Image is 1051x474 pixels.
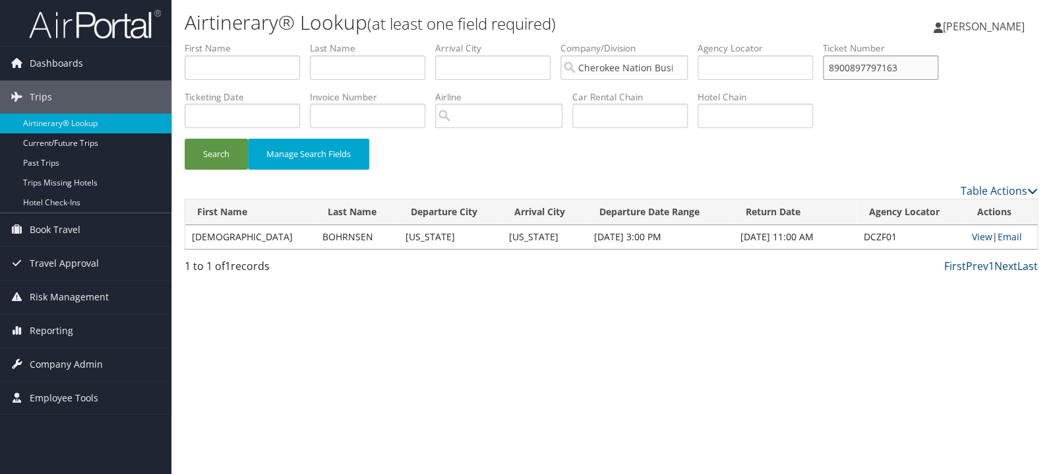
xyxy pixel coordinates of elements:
span: 1 [225,259,231,273]
a: 1 [988,259,994,273]
td: [DEMOGRAPHIC_DATA] [185,225,316,249]
label: Invoice Number [310,90,435,104]
div: 1 to 1 of records [185,258,383,281]
td: [DATE] 11:00 AM [734,225,857,249]
label: Ticketing Date [185,90,310,104]
small: (at least one field required) [367,13,556,34]
span: Reporting [30,314,73,347]
img: airportal-logo.png [29,9,161,40]
button: Search [185,139,248,170]
label: First Name [185,42,310,55]
button: Manage Search Fields [248,139,369,170]
label: Last Name [310,42,435,55]
label: Agency Locator [698,42,823,55]
a: First [944,259,966,273]
th: Departure Date Range: activate to sort column ascending [587,199,734,225]
a: Next [994,259,1017,273]
span: Employee Tools [30,382,98,415]
td: DCZF01 [856,225,965,249]
label: Car Rental Chain [572,90,698,104]
th: Departure City: activate to sort column ascending [399,199,502,225]
a: View [971,230,992,243]
label: Airline [435,90,572,104]
td: BOHRNSEN [316,225,399,249]
th: Last Name: activate to sort column ascending [316,199,399,225]
a: [PERSON_NAME] [934,7,1038,46]
span: Dashboards [30,47,83,80]
label: Hotel Chain [698,90,823,104]
span: Risk Management [30,281,109,314]
label: Ticket Number [823,42,948,55]
th: First Name: activate to sort column ascending [185,199,316,225]
a: Table Actions [961,184,1038,198]
th: Arrival City: activate to sort column ascending [502,199,587,225]
span: Company Admin [30,348,103,381]
th: Return Date: activate to sort column ascending [734,199,857,225]
span: Travel Approval [30,247,99,280]
span: [PERSON_NAME] [943,19,1025,34]
td: [US_STATE] [399,225,502,249]
td: | [965,225,1037,249]
td: [US_STATE] [502,225,587,249]
th: Agency Locator: activate to sort column ascending [856,199,965,225]
h1: Airtinerary® Lookup [185,9,754,36]
a: Prev [966,259,988,273]
label: Company/Division [560,42,698,55]
span: Trips [30,81,52,114]
a: Last [1017,259,1038,273]
a: Email [997,230,1021,243]
label: Arrival City [435,42,560,55]
td: [DATE] 3:00 PM [587,225,734,249]
span: Book Travel [30,213,80,246]
th: Actions [965,199,1037,225]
